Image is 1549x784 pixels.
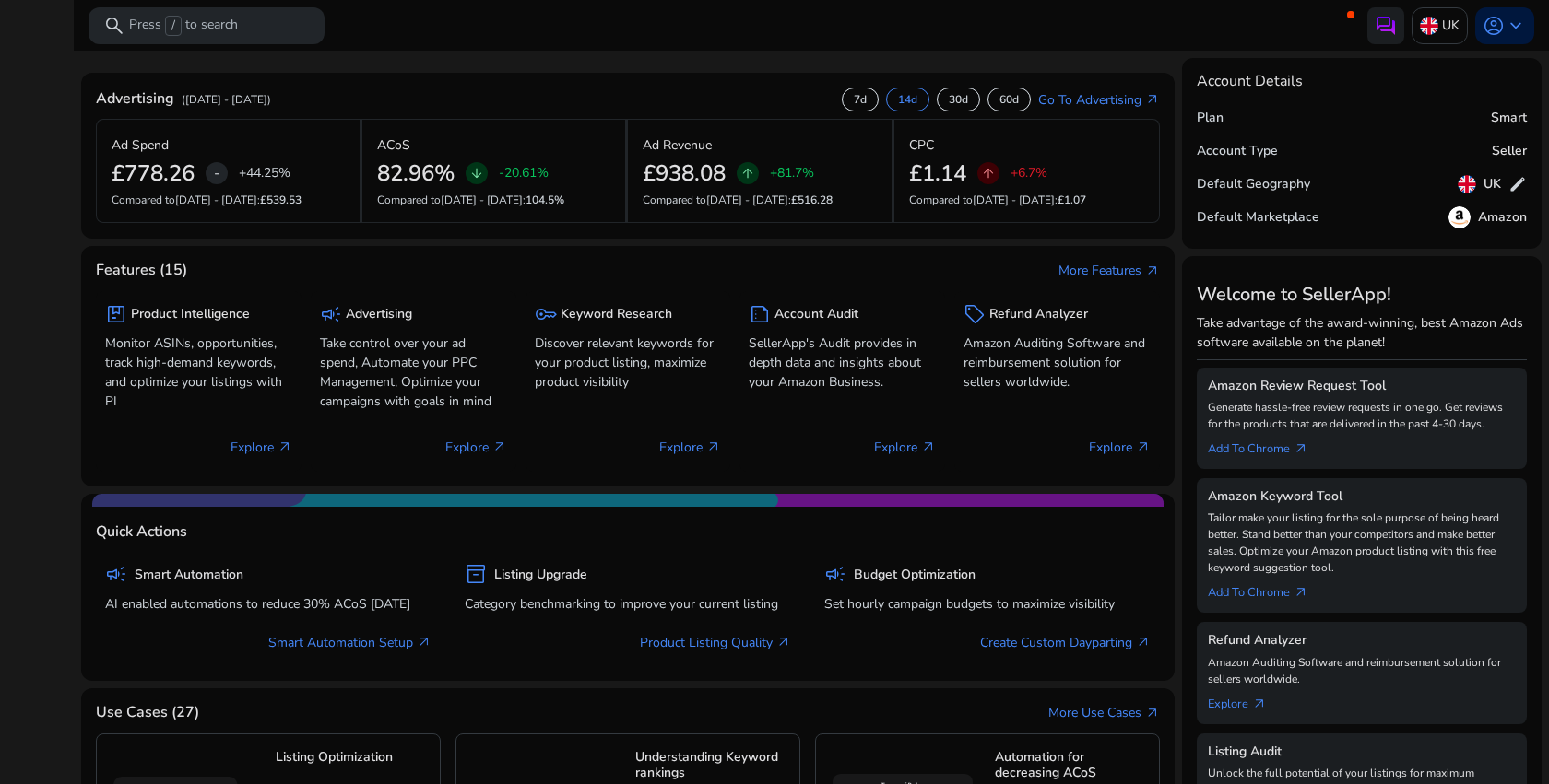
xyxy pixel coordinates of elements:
span: arrow_outward [1294,585,1308,600]
a: Smart Automation Setup [268,633,432,652]
p: ACoS [377,135,410,155]
p: +44.25% [239,167,290,180]
span: £539.53 [260,193,302,207]
span: package [105,303,127,325]
a: More Use Casesarrow_outward [1048,703,1160,722]
p: Monitor ASINs, opportunities, track high-demand keywords, and optimize your listings with PI [105,333,292,411]
p: 7d [854,92,867,107]
p: Compared to : [377,192,611,208]
h5: Plan [1197,111,1224,126]
span: summarize [749,303,771,325]
h5: Refund Analyzer [1208,633,1516,649]
h3: Welcome to SellerApp! [1197,284,1527,306]
p: Compared to : [112,192,345,208]
span: arrow_outward [1136,635,1151,649]
p: Generate hassle-free review requests in one go. Get reviews for the products that are delivered i... [1208,399,1516,432]
p: SellerApp's Audit provides in depth data and insights about your Amazon Business. [749,333,936,392]
span: arrow_outward [1145,706,1160,720]
span: £516.28 [791,193,833,207]
p: Take control over your ad spend, Automate your PPC Management, Optimize your campaigns with goals... [320,333,507,411]
p: Set hourly campaign budgets to maximize visibility [824,594,1151,614]
span: campaign [105,563,127,585]
span: inventory_2 [465,563,487,585]
span: arrow_upward [740,166,755,181]
h5: Smart [1491,111,1527,126]
h5: Account Audit [774,307,858,322]
h5: Amazon Review Request Tool [1208,379,1516,394]
p: Explore [1089,438,1151,457]
a: Add To Chrome [1208,576,1323,602]
span: arrow_outward [921,439,936,454]
p: Compared to : [909,192,1145,208]
p: Press to search [129,16,238,36]
span: arrow_outward [1145,92,1160,107]
p: Category benchmarking to improve your current listing [465,594,791,614]
p: Ad Revenue [643,135,712,155]
span: arrow_outward [706,439,721,454]
img: amazon.svg [1448,206,1471,228]
h5: Budget Optimization [854,568,976,583]
h4: Account Details [1197,73,1303,90]
p: Discover relevant keywords for your product listing, maximize product visibility [535,333,722,392]
h5: Listing Optimization [276,750,431,782]
span: 104.5% [526,193,564,207]
p: ([DATE] - [DATE]) [182,91,271,108]
p: Amazon Auditing Software and reimbursement solution for sellers worldwide. [1208,654,1516,687]
h5: Listing Audit [1208,744,1516,760]
span: sell [964,303,986,325]
h2: 82.96% [377,160,455,187]
img: uk.svg [1420,17,1438,35]
h5: Default Marketplace [1197,210,1319,226]
p: Tailor make your listing for the sole purpose of being heard better. Stand better than your compe... [1208,509,1516,576]
span: arrow_outward [417,635,432,649]
p: Ad Spend [112,135,169,155]
p: AI enabled automations to reduce 30% ACoS [DATE] [105,594,432,614]
p: 60d [999,92,1019,107]
span: - [214,162,220,184]
span: [DATE] - [DATE] [973,193,1055,207]
span: [DATE] - [DATE] [175,193,257,207]
h5: Amazon Keyword Tool [1208,489,1516,505]
p: Explore [231,438,292,457]
a: Create Custom Dayparting [980,633,1151,652]
a: Explorearrow_outward [1208,687,1282,713]
h2: £778.26 [112,160,195,187]
span: / [165,16,182,36]
span: arrow_outward [1136,439,1151,454]
span: [DATE] - [DATE] [706,193,788,207]
p: Amazon Auditing Software and reimbursement solution for sellers worldwide. [964,333,1151,392]
span: arrow_outward [492,439,507,454]
span: arrow_outward [776,635,791,649]
h5: Seller [1492,144,1527,159]
span: search [103,15,125,37]
h5: UK [1484,177,1501,193]
span: arrow_outward [1145,263,1160,278]
h5: Smart Automation [135,568,243,583]
a: More Featuresarrow_outward [1058,261,1160,280]
h4: Use Cases (27) [96,704,199,721]
h5: Automation for decreasing ACoS [995,750,1150,782]
span: campaign [320,303,342,325]
span: arrow_downward [469,166,484,181]
h5: Amazon [1478,210,1527,226]
h2: £1.14 [909,160,966,187]
h2: £938.08 [643,160,726,187]
p: CPC [909,135,934,155]
h4: Quick Actions [96,523,187,541]
h5: Advertising [346,307,412,322]
h5: Product Intelligence [131,307,250,322]
a: Product Listing Quality [640,633,791,652]
p: +81.7% [770,167,814,180]
span: campaign [824,563,846,585]
p: Take advantage of the award-winning, best Amazon Ads software available on the planet! [1197,313,1527,352]
p: Explore [445,438,507,457]
img: uk.svg [1458,175,1476,193]
p: Explore [659,438,721,457]
span: keyboard_arrow_down [1505,15,1527,37]
a: Add To Chrome [1208,432,1323,458]
h5: Account Type [1197,144,1278,159]
span: account_circle [1483,15,1505,37]
h5: Understanding Keyword rankings [635,750,790,782]
h5: Listing Upgrade [494,568,587,583]
span: arrow_outward [1294,441,1308,456]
